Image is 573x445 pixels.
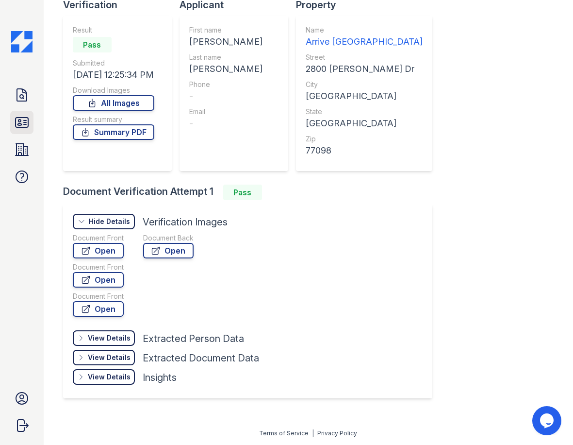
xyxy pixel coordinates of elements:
div: Extracted Person Data [143,332,244,345]
div: Download Images [73,86,154,95]
div: [GEOGRAPHIC_DATA] [306,89,423,103]
div: Email [189,107,262,117]
img: CE_Icon_Blue-c292c112584629df590d857e76928e9f676e5b41ef8f769ba2f05ee15b207248.png [11,31,33,52]
a: All Images [73,95,154,111]
div: View Details [88,333,131,343]
div: Pass [223,185,262,200]
div: Phone [189,80,262,89]
a: Open [143,243,194,258]
div: Pass [73,37,112,52]
a: Open [73,243,124,258]
div: Verification Images [143,215,228,229]
iframe: chat widget [532,406,563,435]
div: [PERSON_NAME] [189,35,262,49]
div: Document Back [143,233,194,243]
div: City [306,80,423,89]
div: - [189,89,262,103]
div: Document Front [73,233,124,243]
a: Open [73,272,124,288]
div: Document Front [73,291,124,301]
div: Result [73,25,154,35]
a: Name Arrive [GEOGRAPHIC_DATA] [306,25,423,49]
div: Document Verification Attempt 1 [63,185,440,200]
div: [PERSON_NAME] [189,62,262,76]
div: Last name [189,52,262,62]
div: View Details [88,372,131,382]
div: Result summary [73,115,154,124]
div: 2800 [PERSON_NAME] Dr [306,62,423,76]
div: View Details [88,353,131,362]
div: State [306,107,423,117]
a: Privacy Policy [317,429,357,437]
a: Open [73,301,124,317]
div: Name [306,25,423,35]
div: Zip [306,134,423,144]
div: Extracted Document Data [143,351,259,365]
div: [DATE] 12:25:34 PM [73,68,154,82]
div: Insights [143,371,177,384]
div: Submitted [73,58,154,68]
div: Hide Details [89,217,130,226]
div: [GEOGRAPHIC_DATA] [306,117,423,130]
div: 77098 [306,144,423,157]
a: Summary PDF [73,124,154,140]
div: - [189,117,262,130]
div: | [312,429,314,437]
div: Arrive [GEOGRAPHIC_DATA] [306,35,423,49]
div: First name [189,25,262,35]
div: Street [306,52,423,62]
a: Terms of Service [259,429,309,437]
div: Document Front [73,262,124,272]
